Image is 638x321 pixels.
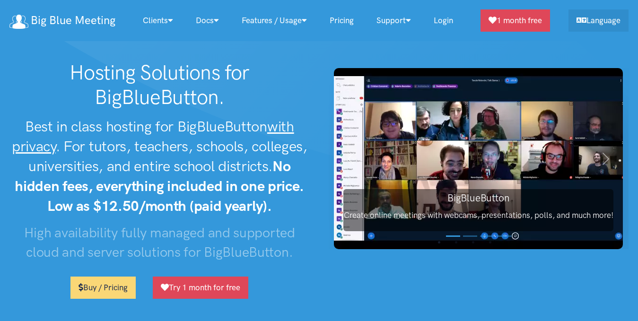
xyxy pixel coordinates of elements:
[9,15,28,29] img: logo
[131,10,184,31] a: Clients
[568,9,629,32] a: Language
[481,9,550,32] a: 1 month free
[184,10,230,31] a: Docs
[343,191,613,205] h3: BigBlueButton
[318,10,365,31] a: Pricing
[9,10,115,31] a: Big Blue Meeting
[153,277,248,299] a: Try 1 month for free
[422,10,464,31] a: Login
[343,209,613,222] p: Create online meetings with webcams, presentations, polls, and much more!
[334,68,623,249] img: BigBlueButton screenshot
[230,10,318,31] a: Features / Usage
[365,10,422,31] a: Support
[9,61,310,109] h1: Hosting Solutions for BigBlueButton.
[15,157,304,215] strong: No hidden fees, everything included in one price. Low as $12.50/month (paid yearly).
[70,277,136,299] a: Buy / Pricing
[9,117,310,216] h2: Best in class hosting for BigBlueButton . For tutors, teachers, schools, colleges, universities, ...
[9,223,310,261] h3: High availability fully managed and supported cloud and server solutions for BigBlueButton.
